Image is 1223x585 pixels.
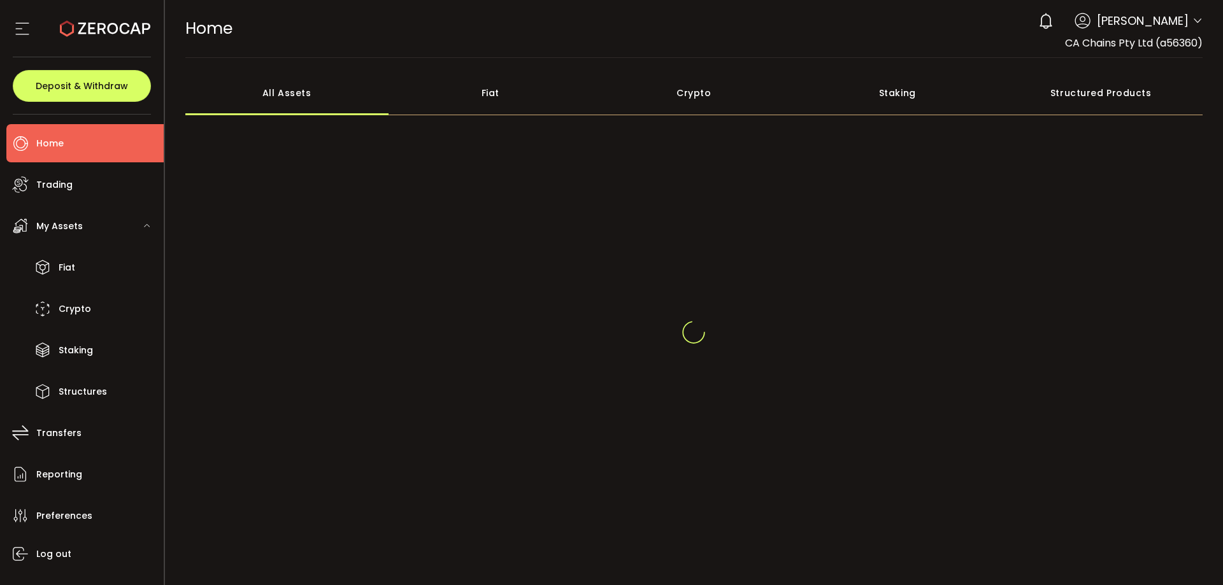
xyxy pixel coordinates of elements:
[36,134,64,153] span: Home
[36,424,82,442] span: Transfers
[592,71,796,115] div: Crypto
[999,71,1203,115] div: Structured Products
[1097,12,1189,29] span: [PERSON_NAME]
[59,300,91,318] span: Crypto
[36,217,83,236] span: My Assets
[389,71,592,115] div: Fiat
[36,81,128,90] span: Deposit & Withdraw
[185,17,232,39] span: Home
[59,341,93,360] span: Staking
[59,258,75,277] span: Fiat
[185,71,389,115] div: All Assets
[796,71,999,115] div: Staking
[36,507,92,525] span: Preferences
[36,545,71,563] span: Log out
[13,70,151,102] button: Deposit & Withdraw
[36,465,82,484] span: Reporting
[36,176,73,194] span: Trading
[59,383,107,401] span: Structures
[1065,36,1203,50] span: CA Chains Pty Ltd (a56360)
